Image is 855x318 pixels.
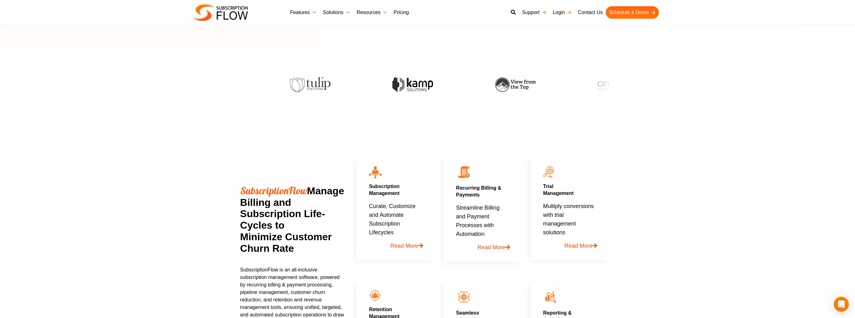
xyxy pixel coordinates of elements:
a: Solutions [320,6,354,19]
span: SubscriptionFlow [240,184,307,197]
a: Resources [353,6,390,19]
a: Schedule a Demo [606,6,659,19]
img: icon9 [369,289,381,301]
h2: Manage Billing and Subscription Life-Cycles to Minimize Customer Churn Rate [240,185,345,254]
a: Recurring Billing & Payments [456,185,501,197]
p: Streamline Billing and Payment Processes with Automation [456,203,510,252]
a: Read More [456,238,510,252]
a: Features [287,6,320,19]
img: kamp-solution [391,77,432,92]
img: tulip-publishing [289,77,329,92]
img: Subscriptionflow [193,4,248,21]
div: Open Intercom Messenger [834,297,849,312]
img: view-from-the-top [494,77,534,92]
a: Support [519,6,549,19]
img: seamless integration [456,289,472,305]
p: Multiply conversions with trial management solutions [543,202,597,250]
a: Read More [543,237,597,250]
a: Read More [369,237,423,250]
a: Subscription Management [369,184,400,196]
img: icon12 [543,289,559,305]
a: TrialManagement [543,184,574,196]
img: icon11 [543,166,554,178]
img: 02 [456,164,472,180]
img: icon10 [369,166,382,178]
a: Contact Us [575,6,606,19]
p: Curate, Customize and Automate Subscription Lifecycles [369,202,423,250]
a: Pricing [390,6,412,19]
a: Login [549,6,575,19]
